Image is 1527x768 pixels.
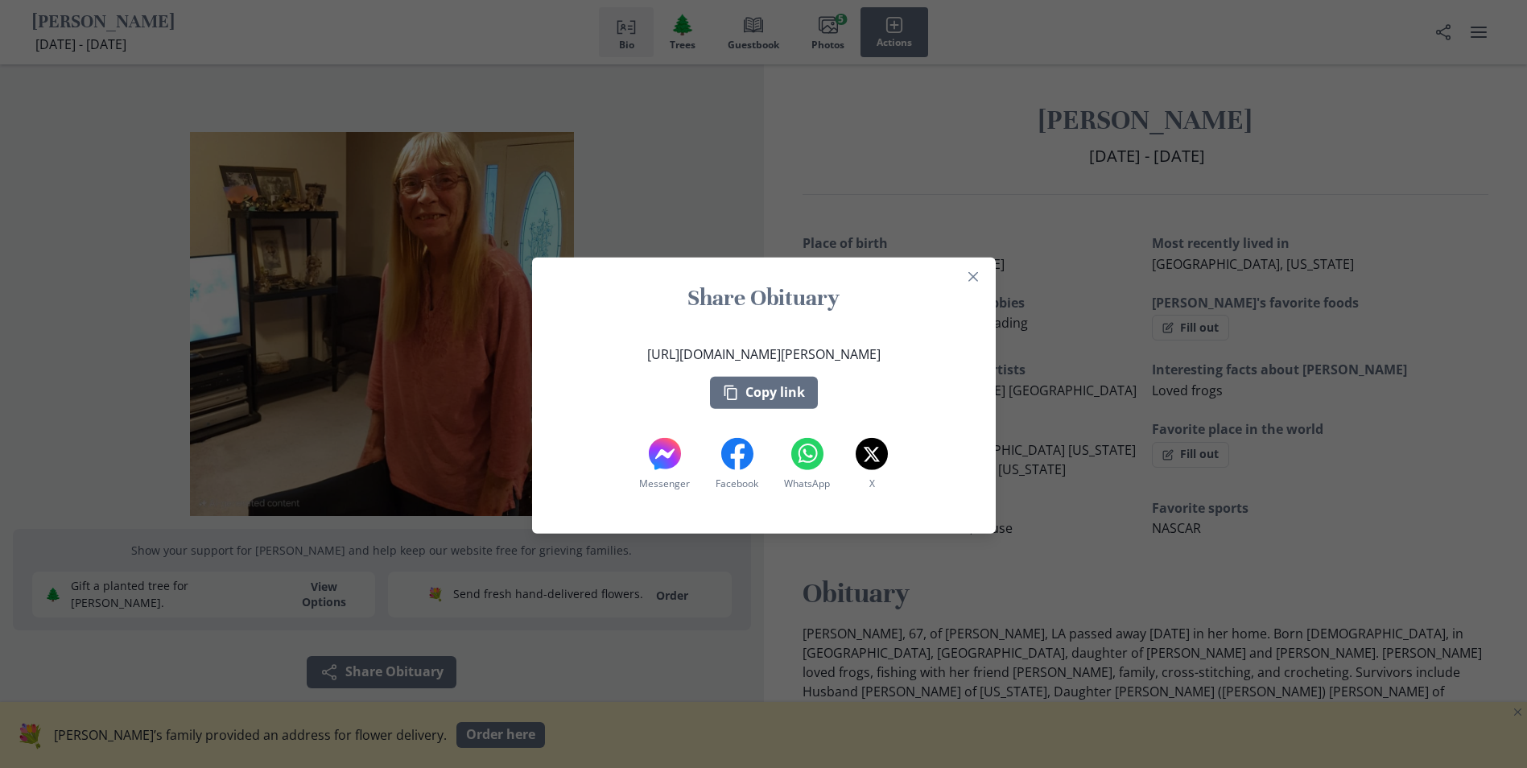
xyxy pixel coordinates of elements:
button: Facebook [712,434,761,494]
h1: Share Obituary [551,283,976,312]
span: X [869,476,875,490]
button: Messenger [636,434,693,494]
button: Close [960,263,986,289]
span: Messenger [639,476,690,490]
span: Facebook [716,476,758,490]
span: WhatsApp [784,476,830,490]
button: X [852,434,891,494]
p: [URL][DOMAIN_NAME][PERSON_NAME] [647,344,881,363]
button: WhatsApp [781,434,833,494]
button: Copy link [710,376,818,408]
